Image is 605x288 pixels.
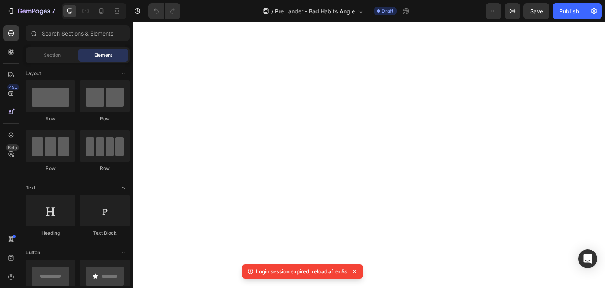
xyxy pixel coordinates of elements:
[94,52,112,59] span: Element
[559,7,579,15] div: Publish
[3,3,59,19] button: 7
[256,267,347,275] p: Login session expired, reload after 5s
[26,184,35,191] span: Text
[26,115,75,122] div: Row
[117,246,130,259] span: Toggle open
[578,249,597,268] div: Open Intercom Messenger
[6,144,19,151] div: Beta
[7,84,19,90] div: 450
[26,70,41,77] span: Layout
[530,8,543,15] span: Save
[117,181,130,194] span: Toggle open
[382,7,393,15] span: Draft
[26,165,75,172] div: Row
[523,3,549,19] button: Save
[271,7,273,15] span: /
[26,249,40,256] span: Button
[80,165,130,172] div: Row
[553,3,586,19] button: Publish
[275,7,355,15] span: Pre Lander - Bad Habits Angle
[26,230,75,237] div: Heading
[44,52,61,59] span: Section
[80,115,130,122] div: Row
[133,22,605,288] iframe: Design area
[26,25,130,41] input: Search Sections & Elements
[117,67,130,80] span: Toggle open
[148,3,180,19] div: Undo/Redo
[52,6,55,16] p: 7
[80,230,130,237] div: Text Block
